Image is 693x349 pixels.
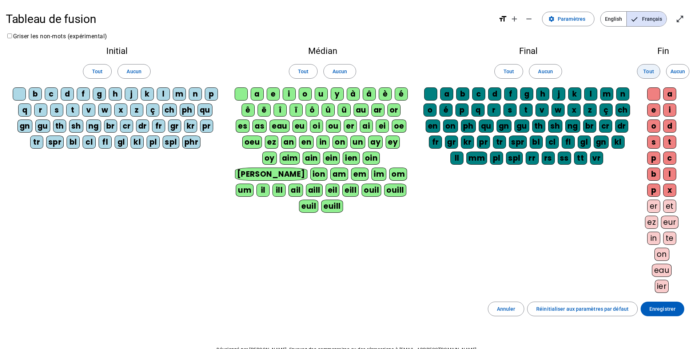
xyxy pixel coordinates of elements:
[536,305,629,313] span: Réinitialiser aux paramètres par défaut
[676,15,684,23] mat-icon: open_in_full
[590,152,603,165] div: vr
[251,87,264,101] div: a
[326,119,341,133] div: ou
[184,119,197,133] div: kr
[503,67,514,76] span: Tout
[627,12,666,26] span: Français
[270,119,290,133] div: eau
[330,168,348,181] div: am
[616,103,630,117] div: ch
[387,103,401,117] div: or
[661,216,678,229] div: eur
[494,64,523,79] button: Tout
[649,305,676,313] span: Enregistrer
[115,136,128,149] div: gl
[568,87,581,101] div: k
[663,103,676,117] div: i
[343,152,360,165] div: ien
[654,248,669,261] div: on
[645,216,658,229] div: ez
[50,103,63,117] div: s
[205,87,218,101] div: p
[310,168,328,181] div: ion
[386,136,400,149] div: ey
[520,87,533,101] div: g
[456,87,469,101] div: b
[647,232,660,245] div: in
[157,87,170,101] div: l
[350,136,365,149] div: un
[663,168,676,181] div: l
[371,103,385,117] div: ar
[141,87,154,101] div: k
[281,136,296,149] div: an
[507,12,522,26] button: Augmenter la taille de la police
[584,103,597,117] div: z
[236,184,254,197] div: um
[601,12,626,26] span: English
[198,103,212,117] div: qu
[655,280,669,293] div: ier
[551,103,565,117] div: w
[322,103,335,117] div: û
[98,103,111,117] div: w
[242,136,262,149] div: oeu
[663,200,676,213] div: et
[497,119,511,133] div: gn
[298,67,308,76] span: Tout
[652,264,672,277] div: eau
[235,168,307,181] div: [PERSON_NAME]
[360,119,373,133] div: ai
[256,184,270,197] div: il
[6,33,107,40] label: Griser les non-mots (expérimental)
[548,16,555,22] mat-icon: settings
[288,184,303,197] div: ail
[574,152,587,165] div: tt
[522,12,536,26] button: Diminuer la taille de la police
[647,200,660,213] div: er
[384,184,406,197] div: ouill
[490,152,503,165] div: pl
[310,119,323,133] div: oi
[600,11,667,27] mat-button-toggle-group: Language selection
[670,67,685,76] span: Aucun
[562,136,575,149] div: fl
[379,87,392,101] div: è
[423,103,437,117] div: o
[146,103,159,117] div: ç
[289,64,318,79] button: Tout
[493,136,506,149] div: tr
[69,119,83,133] div: sh
[503,103,517,117] div: s
[440,87,453,101] div: a
[371,168,386,181] div: im
[299,136,314,149] div: en
[82,103,95,117] div: v
[163,136,179,149] div: spl
[347,87,360,101] div: à
[29,87,42,101] div: b
[338,103,351,117] div: ü
[189,87,202,101] div: n
[332,67,347,76] span: Aucun
[558,15,585,23] span: Paramètres
[53,119,66,133] div: th
[643,67,654,76] span: Tout
[429,136,442,149] div: fr
[274,103,287,117] div: î
[600,87,613,101] div: m
[599,119,612,133] div: cr
[423,47,633,55] h2: Final
[290,103,303,117] div: ï
[236,119,250,133] div: es
[565,119,580,133] div: ng
[30,136,43,149] div: tr
[461,136,474,149] div: kr
[299,200,318,213] div: euil
[93,87,106,101] div: g
[125,87,138,101] div: j
[472,87,485,101] div: c
[342,184,359,197] div: eill
[647,119,660,133] div: o
[66,103,79,117] div: t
